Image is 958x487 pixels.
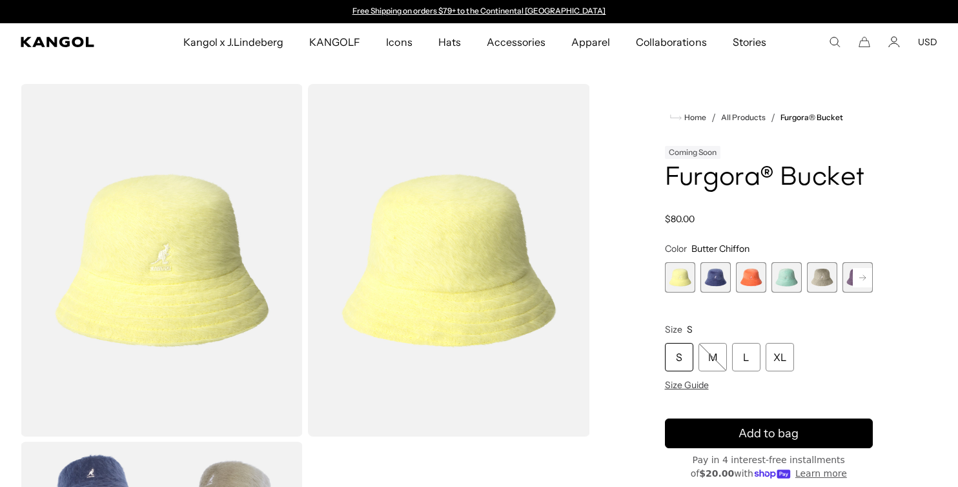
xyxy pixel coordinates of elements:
span: Butter Chiffon [691,243,749,254]
a: Hats [425,23,474,61]
label: Butter Chiffon [665,262,695,293]
div: Announcement [346,6,612,17]
summary: Search here [829,36,841,48]
h1: Furgora® Bucket [665,164,873,192]
slideshow-component: Announcement bar [346,6,612,17]
span: Home [682,113,706,122]
a: Kangol x J.Lindeberg [170,23,297,61]
div: M [698,343,727,371]
span: Size [665,324,682,335]
div: 3 of 10 [736,262,766,293]
label: Coral Flame [736,262,766,293]
img: color-butter-chiffon [308,84,590,437]
div: 1 of 2 [346,6,612,17]
span: Accessories [487,23,545,61]
span: Apparel [571,23,610,61]
a: Kangol [21,37,120,47]
div: Coming Soon [665,146,720,159]
label: Deep Plum [842,262,873,293]
span: Stories [733,23,766,61]
span: Add to bag [739,425,799,442]
span: Kangol x J.Lindeberg [183,23,284,61]
span: Icons [386,23,412,61]
span: $80.00 [665,213,695,225]
a: Collaborations [623,23,719,61]
label: Warm Grey [807,262,837,293]
div: 2 of 10 [700,262,731,293]
div: L [732,343,760,371]
a: Icons [373,23,425,61]
li: / [706,110,716,125]
a: Stories [720,23,779,61]
a: All Products [721,113,766,122]
div: S [665,343,693,371]
a: Home [670,112,706,123]
li: / [766,110,775,125]
div: XL [766,343,794,371]
a: Apparel [558,23,623,61]
div: 4 of 10 [771,262,802,293]
button: Add to bag [665,419,873,448]
a: Furgora® Bucket [780,113,843,122]
label: Aquatic [771,262,802,293]
a: KANGOLF [296,23,373,61]
span: KANGOLF [309,23,360,61]
label: Hazy Indigo [700,262,731,293]
button: USD [918,36,937,48]
a: Free Shipping on orders $79+ to the Continental [GEOGRAPHIC_DATA] [352,6,606,16]
img: color-butter-chiffon [21,84,303,437]
span: Hats [438,23,461,61]
span: Size Guide [665,379,709,391]
span: Collaborations [636,23,706,61]
div: 1 of 10 [665,262,695,293]
div: 5 of 10 [807,262,837,293]
span: Color [665,243,687,254]
nav: breadcrumbs [665,110,873,125]
div: 6 of 10 [842,262,873,293]
a: Accessories [474,23,558,61]
span: S [687,324,693,335]
button: Cart [859,36,870,48]
a: Account [888,36,900,48]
